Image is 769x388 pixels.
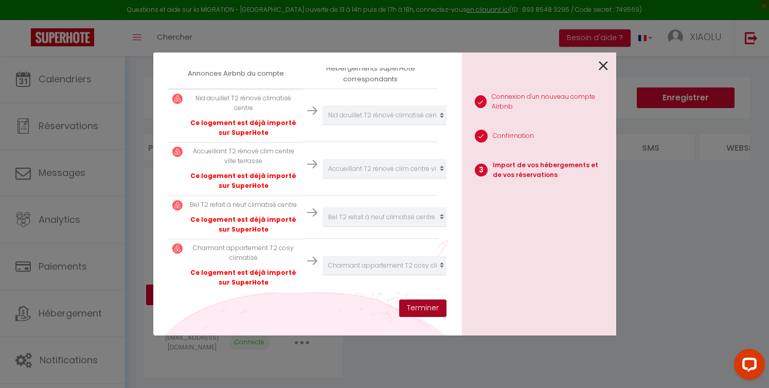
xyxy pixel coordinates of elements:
[726,345,769,388] iframe: LiveChat chat widget
[399,299,446,317] button: Terminer
[188,147,299,166] p: Accueillant T2 rénové clim centre ville terrasse
[188,243,299,263] p: Charmant appartement T2 cosy climatisé
[188,171,299,191] p: Ce logement est déjà importé sur SuperHote
[492,92,608,112] p: Connexion d'un nouveau compte Airbnb
[168,59,303,89] th: Annonces Airbnb du compte
[188,94,299,113] p: Nid douillet T2 rénové climatisé centre
[188,215,299,235] p: Ce logement est déjà importé sur SuperHote
[493,161,608,180] p: Import de vos hébergements et de vos réservations
[303,59,438,89] th: Hébergements SuperHote correspondants
[475,164,488,177] span: 3
[188,118,299,138] p: Ce logement est déjà importé sur SuperHote
[188,268,299,288] p: Ce logement est déjà importé sur SuperHote
[493,131,534,141] p: Confirmation
[188,200,299,210] p: Bel T2 refait à neuf climatisé centre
